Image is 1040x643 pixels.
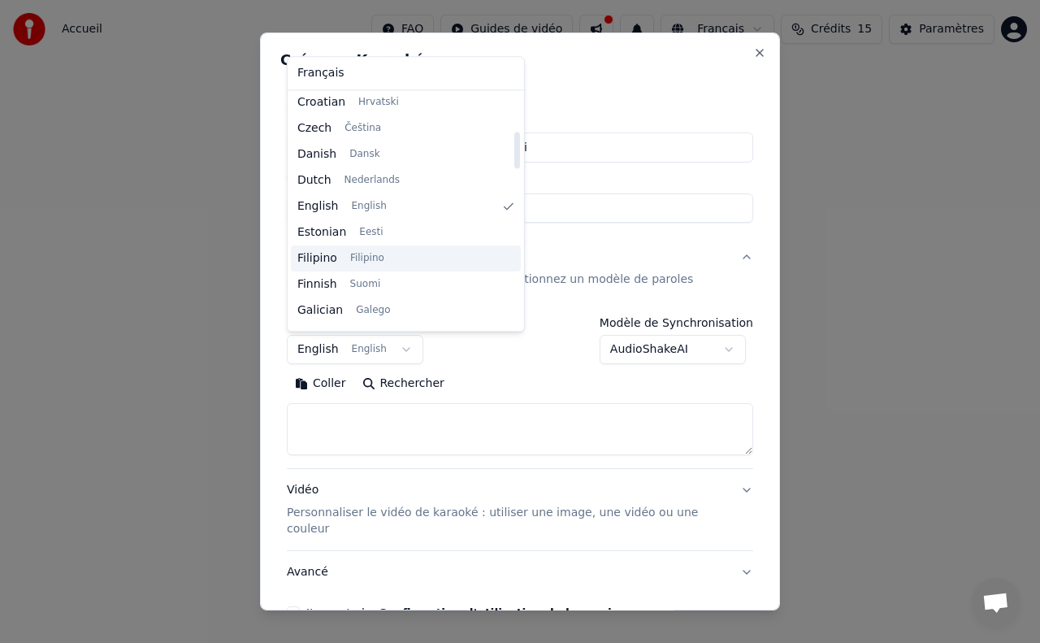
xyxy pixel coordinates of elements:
span: Dansk [349,148,379,161]
span: Galician [297,302,343,319]
span: Estonian [297,224,346,241]
span: Hrvatski [358,96,399,109]
span: Suomi [350,278,381,291]
span: Eesti [359,226,383,239]
span: Dutch [297,172,331,189]
span: Czech [297,120,331,137]
span: Filipino [297,250,337,267]
span: Finnish [297,276,337,293]
span: Čeština [344,122,381,135]
span: English [351,200,386,213]
span: Nederlands [344,174,400,187]
span: Français [297,65,344,81]
span: English [297,198,339,215]
span: Filipino [350,252,384,265]
span: Galego [356,304,390,317]
span: Croatian [297,94,345,111]
span: Danish [297,146,336,163]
